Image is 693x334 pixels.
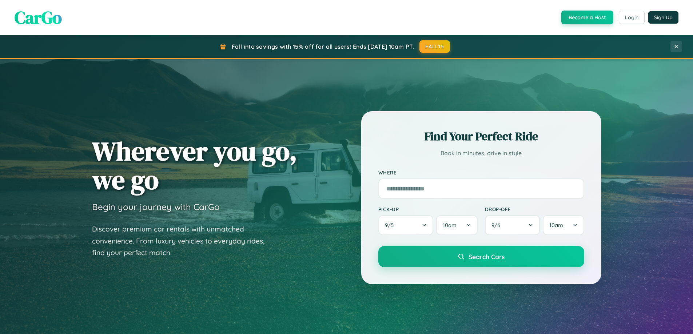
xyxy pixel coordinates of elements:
[92,201,220,212] h3: Begin your journey with CarGo
[378,128,584,144] h2: Find Your Perfect Ride
[378,169,584,176] label: Where
[648,11,678,24] button: Sign Up
[92,223,274,259] p: Discover premium car rentals with unmatched convenience. From luxury vehicles to everyday rides, ...
[485,206,584,212] label: Drop-off
[15,5,62,29] span: CarGo
[378,206,478,212] label: Pick-up
[92,137,297,194] h1: Wherever you go, we go
[232,43,414,50] span: Fall into savings with 15% off for all users! Ends [DATE] 10am PT.
[436,215,477,235] button: 10am
[469,253,505,261] span: Search Cars
[561,11,613,24] button: Become a Host
[543,215,584,235] button: 10am
[549,222,563,229] span: 10am
[378,148,584,158] p: Book in minutes, drive in style
[619,11,645,24] button: Login
[385,222,397,229] span: 9 / 5
[419,40,450,53] button: FALL15
[378,246,584,267] button: Search Cars
[485,215,540,235] button: 9/6
[378,215,434,235] button: 9/5
[443,222,457,229] span: 10am
[491,222,504,229] span: 9 / 6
